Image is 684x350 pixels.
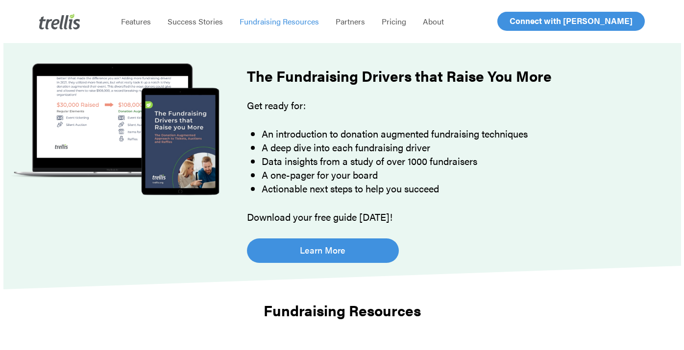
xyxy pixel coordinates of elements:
[247,65,552,86] strong: The Fundraising Drivers that Raise You More
[262,168,640,182] li: A one-pager for your board
[159,17,231,26] a: Success Stories
[247,210,640,224] p: Download your free guide [DATE]!
[264,300,421,321] strong: Fundraising Resources
[262,127,640,140] li: An introduction to donation augmented fundraising techniques
[497,12,645,31] a: Connect with [PERSON_NAME]
[327,17,373,26] a: Partners
[510,15,633,26] span: Connect with [PERSON_NAME]
[423,16,444,27] span: About
[382,16,406,27] span: Pricing
[262,182,640,195] li: Actionable next steps to help you succeed
[300,243,345,257] span: Learn More
[240,16,319,27] span: Fundraising Resources
[121,16,151,27] span: Features
[113,17,159,26] a: Features
[247,238,399,263] a: Learn More
[231,17,327,26] a: Fundraising Resources
[39,14,80,29] img: Trellis
[336,16,365,27] span: Partners
[247,98,640,127] p: Get ready for:
[373,17,415,26] a: Pricing
[262,140,640,154] li: A deep dive into each fundraising driver
[415,17,452,26] a: About
[168,16,223,27] span: Success Stories
[262,154,640,168] li: Data insights from a study of over 1000 fundraisers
